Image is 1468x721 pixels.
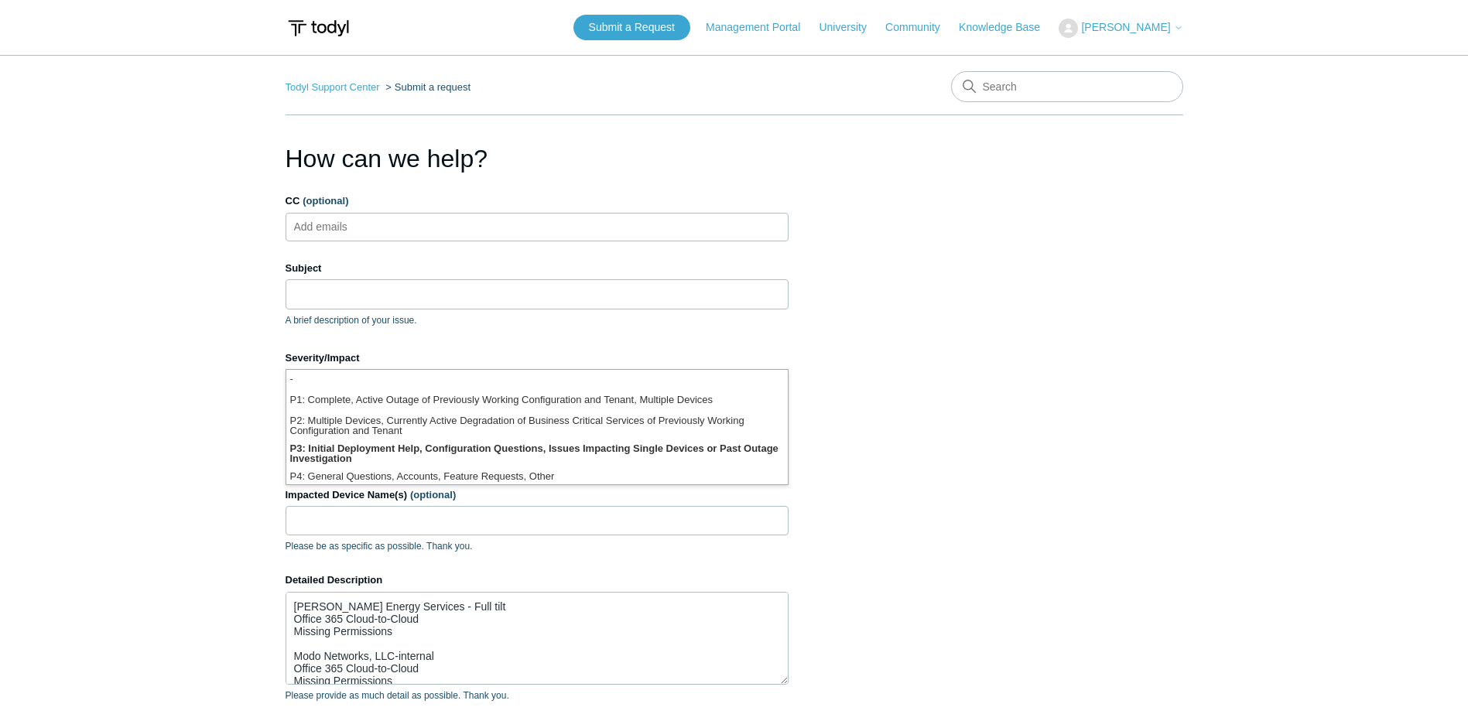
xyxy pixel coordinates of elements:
img: Todyl Support Center Help Center home page [286,14,351,43]
span: (optional) [410,489,456,501]
li: - [286,370,788,391]
label: CC [286,193,789,209]
li: Todyl Support Center [286,81,383,93]
button: [PERSON_NAME] [1059,19,1182,38]
li: P3: Initial Deployment Help, Configuration Questions, Issues Impacting Single Devices or Past Out... [286,439,788,467]
p: A brief description of your issue. [286,313,789,327]
a: Community [885,19,956,36]
label: Detailed Description [286,572,789,588]
h1: How can we help? [286,140,789,177]
span: (optional) [303,195,348,207]
input: Search [951,71,1183,102]
p: Please provide as much detail as possible. Thank you. [286,689,789,702]
a: University [819,19,881,36]
li: P1: Complete, Active Outage of Previously Working Configuration and Tenant, Multiple Devices [286,391,788,412]
input: Add emails [288,215,380,238]
a: Management Portal [706,19,816,36]
a: Submit a Request [573,15,690,40]
label: Subject [286,261,789,276]
a: Todyl Support Center [286,81,380,93]
li: P2: Multiple Devices, Currently Active Degradation of Business Critical Services of Previously Wo... [286,412,788,439]
a: Knowledge Base [959,19,1056,36]
li: P4: General Questions, Accounts, Feature Requests, Other [286,467,788,488]
span: [PERSON_NAME] [1081,21,1170,33]
label: Impacted Device Name(s) [286,487,789,503]
li: Submit a request [382,81,471,93]
p: Please be as specific as possible. Thank you. [286,539,789,553]
label: Severity/Impact [286,350,789,366]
